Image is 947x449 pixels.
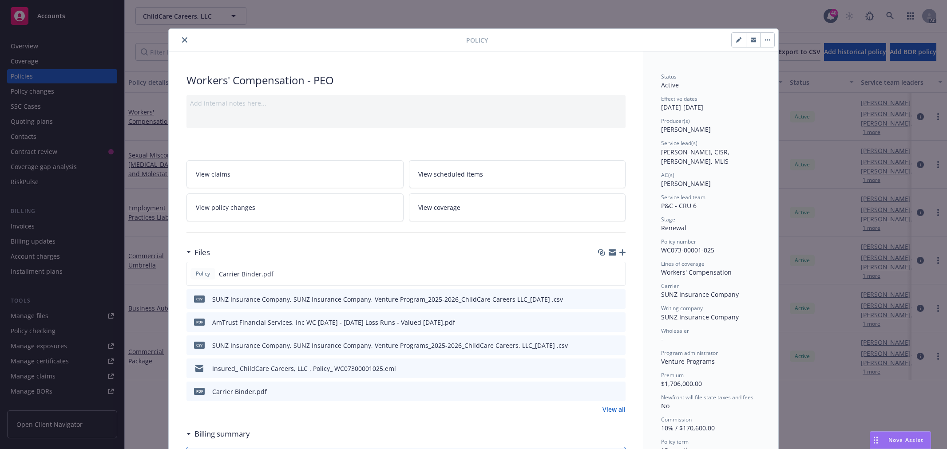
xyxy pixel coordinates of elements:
span: Stage [661,216,675,223]
a: View all [602,405,626,414]
span: View claims [196,169,230,179]
span: View scheduled items [418,169,483,179]
span: $1,706,000.00 [661,379,702,388]
div: SUNZ Insurance Company, SUNZ Insurance Company, Venture Program_2025-2026_ChildCare Careers LLC_[... [212,295,563,304]
button: preview file [614,318,622,327]
span: Program administrator [661,349,718,357]
div: Carrier Binder.pdf [212,387,267,396]
span: Active [661,81,679,89]
span: View coverage [418,203,460,212]
button: download file [600,341,607,350]
span: 10% / $170,600.00 [661,424,715,432]
span: Policy [194,270,212,278]
span: pdf [194,319,205,325]
span: Renewal [661,224,686,232]
span: [PERSON_NAME] [661,179,711,188]
span: SUNZ Insurance Company [661,313,739,321]
span: Status [661,73,677,80]
span: Nova Assist [888,436,923,444]
button: download file [599,269,606,279]
span: Policy number [661,238,696,245]
span: Producer(s) [661,117,690,125]
span: - [661,335,663,343]
a: View claims [186,160,404,188]
span: No [661,402,670,410]
span: WC073-00001-025 [661,246,714,254]
div: Drag to move [870,432,881,449]
span: Writing company [661,304,703,312]
span: P&C - CRU 6 [661,201,697,210]
a: View scheduled items [409,160,626,188]
span: Carrier [661,282,679,290]
span: Venture Programs [661,357,715,366]
a: View policy changes [186,193,404,221]
a: View coverage [409,193,626,221]
span: Policy term [661,438,689,445]
span: Service lead team [661,193,705,201]
div: Insured_ ChildCare Careers, LLC , Policy_ WC07300001025.eml [212,364,396,373]
button: preview file [614,341,622,350]
h3: Files [194,247,210,258]
button: download file [600,295,607,304]
span: AC(s) [661,171,674,179]
button: preview file [614,269,622,279]
div: AmTrust Financial Services, Inc WC [DATE] - [DATE] Loss Runs - Valued [DATE].pdf [212,318,455,327]
div: [DATE] - [DATE] [661,95,761,112]
div: Workers' Compensation [661,268,761,277]
span: csv [194,342,205,348]
h3: Billing summary [194,428,250,440]
span: Premium [661,371,684,379]
button: download file [600,387,607,396]
button: preview file [614,387,622,396]
span: Effective dates [661,95,697,102]
button: Nova Assist [870,431,931,449]
span: Policy [466,35,488,45]
span: Commission [661,416,692,423]
span: Carrier Binder.pdf [219,269,273,279]
span: [PERSON_NAME], CISR, [PERSON_NAME], MLIS [661,148,731,165]
button: download file [600,364,607,373]
span: Newfront will file state taxes and fees [661,394,753,401]
span: Wholesaler [661,327,689,335]
span: csv [194,295,205,302]
span: Service lead(s) [661,139,697,147]
span: Lines of coverage [661,260,705,268]
button: preview file [614,364,622,373]
span: [PERSON_NAME] [661,125,711,134]
span: pdf [194,388,205,394]
span: View policy changes [196,203,255,212]
div: Workers' Compensation - PEO [186,73,626,88]
span: SUNZ Insurance Company [661,290,739,299]
div: SUNZ Insurance Company, SUNZ Insurance Company, Venture Programs_2025-2026_ChildCare Careers, LLC... [212,341,568,350]
div: Add internal notes here... [190,98,622,108]
div: Files [186,247,210,258]
button: download file [600,318,607,327]
button: preview file [614,295,622,304]
div: Billing summary [186,428,250,440]
button: close [179,35,190,45]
